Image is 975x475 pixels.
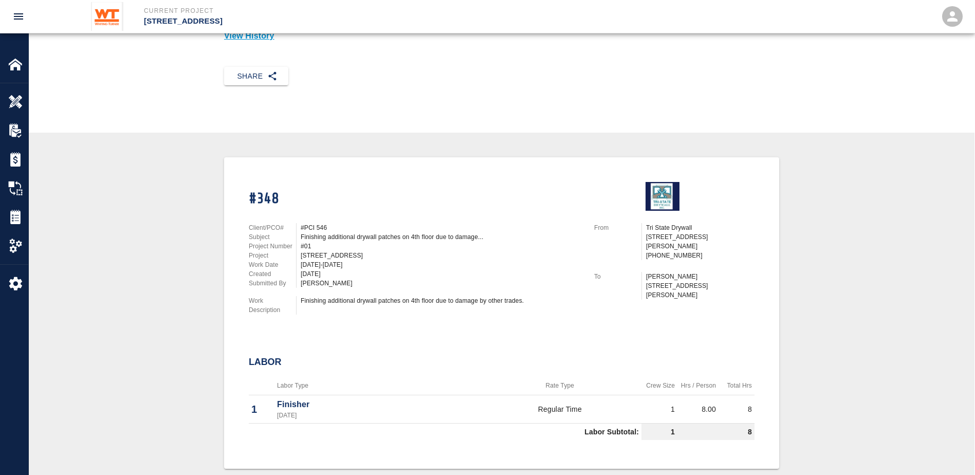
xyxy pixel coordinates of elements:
[249,242,296,251] p: Project Number
[249,296,296,315] p: Work Description
[249,279,296,288] p: Submitted By
[646,251,755,260] p: [PHONE_NUMBER]
[646,272,755,281] p: [PERSON_NAME]
[301,242,582,251] div: #01
[249,232,296,242] p: Subject
[719,395,755,423] td: 8
[804,364,975,475] iframe: Chat Widget
[677,376,719,395] th: Hrs / Person
[274,376,479,395] th: Labor Type
[677,395,719,423] td: 8.00
[641,395,677,423] td: 1
[646,182,679,211] img: Tri State Drywall
[224,30,779,42] p: View History
[249,190,582,208] h1: #348
[91,2,123,31] img: Whiting-Turner
[144,15,543,27] p: [STREET_ADDRESS]
[277,411,476,420] p: [DATE]
[251,401,272,417] p: 1
[594,272,641,281] p: To
[677,423,755,440] td: 8
[6,4,31,29] button: open drawer
[249,251,296,260] p: Project
[301,296,582,305] div: Finishing additional drywall patches on 4th floor due to damage by other trades.
[479,395,641,423] td: Regular Time
[646,223,755,232] p: Tri State Drywall
[301,223,582,232] div: #PCI 546
[301,269,582,279] div: [DATE]
[301,232,582,242] div: Finishing additional drywall patches on 4th floor due to damage...
[301,279,582,288] div: [PERSON_NAME]
[719,376,755,395] th: Total Hrs
[224,67,288,86] button: Share
[301,251,582,260] div: [STREET_ADDRESS]
[249,260,296,269] p: Work Date
[646,281,755,300] p: [STREET_ADDRESS][PERSON_NAME]
[249,269,296,279] p: Created
[249,423,641,440] td: Labor Subtotal:
[301,260,582,269] div: [DATE]-[DATE]
[641,423,677,440] td: 1
[646,232,755,251] p: [STREET_ADDRESS][PERSON_NAME]
[641,376,677,395] th: Crew Size
[277,398,476,411] p: Finisher
[249,223,296,232] p: Client/PCO#
[479,376,641,395] th: Rate Type
[249,357,755,368] h2: Labor
[594,223,641,232] p: From
[144,6,543,15] p: Current Project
